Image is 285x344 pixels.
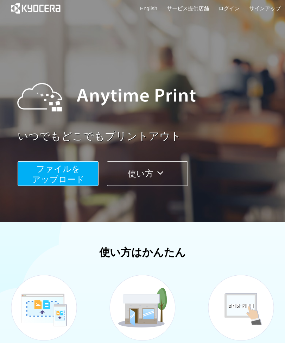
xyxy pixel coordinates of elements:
a: ログイン [218,5,240,12]
span: ファイルを ​​アップロード [32,164,84,184]
button: ファイルを​​アップロード [18,161,99,186]
a: いつでもどこでもプリントアウト [18,129,285,144]
a: サービス提供店舗 [167,5,209,12]
a: English [140,5,157,12]
button: 使い方 [107,161,188,186]
a: サインアップ [249,5,281,12]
